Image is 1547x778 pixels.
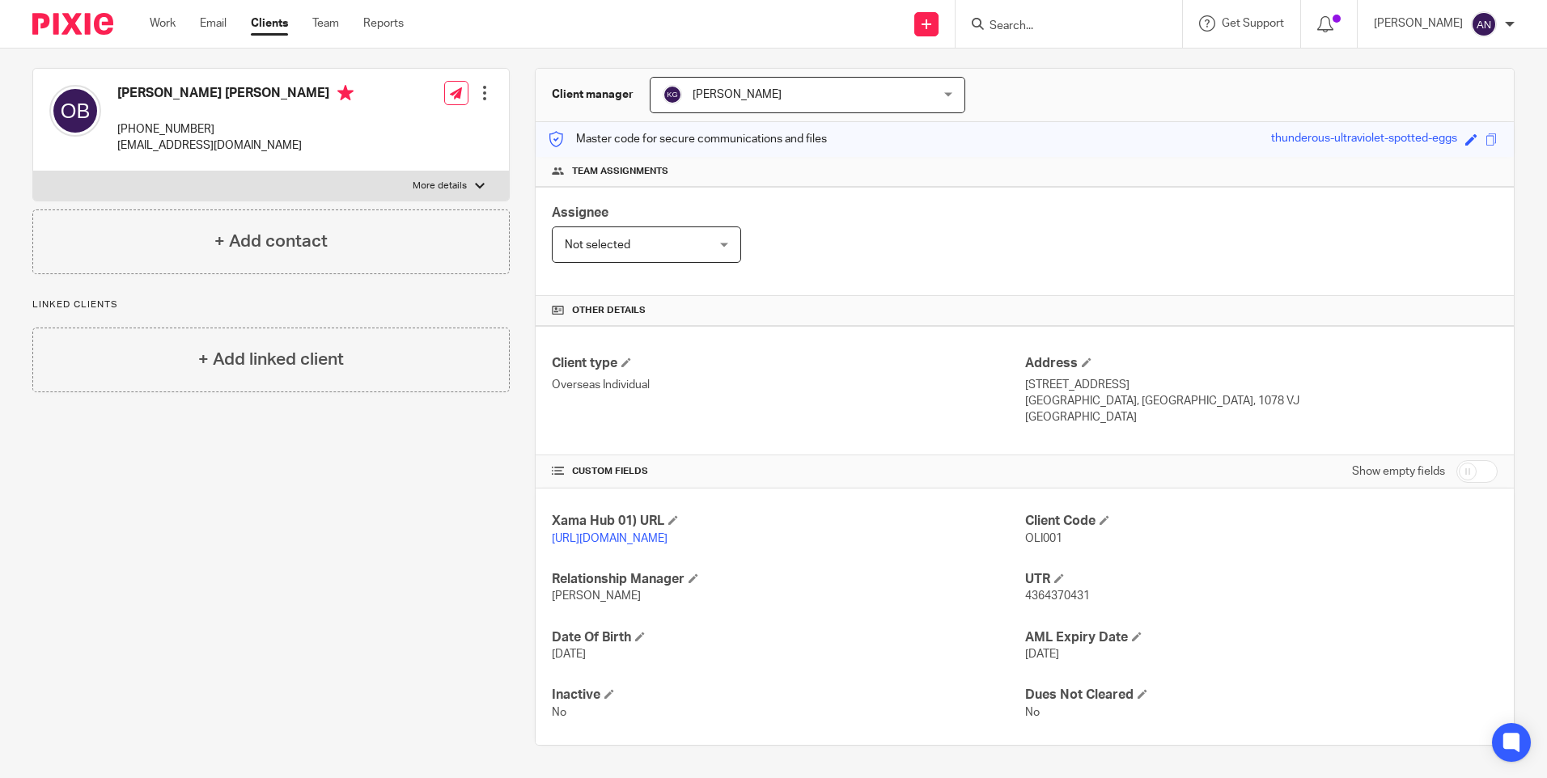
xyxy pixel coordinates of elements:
[1471,11,1497,37] img: svg%3E
[552,687,1024,704] h4: Inactive
[1271,130,1457,149] div: thunderous-ultraviolet-spotted-eggs
[117,85,354,105] h4: [PERSON_NAME] [PERSON_NAME]
[552,206,608,219] span: Assignee
[1025,393,1498,409] p: [GEOGRAPHIC_DATA], [GEOGRAPHIC_DATA], 1078 VJ
[32,13,113,35] img: Pixie
[312,15,339,32] a: Team
[663,85,682,104] img: svg%3E
[552,377,1024,393] p: Overseas Individual
[572,304,646,317] span: Other details
[1352,463,1445,480] label: Show empty fields
[200,15,227,32] a: Email
[49,85,101,137] img: svg%3E
[552,465,1024,478] h4: CUSTOM FIELDS
[117,121,354,137] p: [PHONE_NUMBER]
[565,239,630,251] span: Not selected
[552,355,1024,372] h4: Client type
[1025,687,1498,704] h4: Dues Not Cleared
[552,87,634,103] h3: Client manager
[1025,377,1498,393] p: [STREET_ADDRESS]
[1025,513,1498,530] h4: Client Code
[1025,629,1498,646] h4: AML Expiry Date
[214,229,328,254] h4: + Add contact
[337,85,354,101] i: Primary
[1222,18,1284,29] span: Get Support
[251,15,288,32] a: Clients
[548,131,827,147] p: Master code for secure communications and files
[572,165,668,178] span: Team assignments
[552,513,1024,530] h4: Xama Hub 01) URL
[552,590,641,602] span: [PERSON_NAME]
[1025,649,1059,660] span: [DATE]
[363,15,404,32] a: Reports
[552,629,1024,646] h4: Date Of Birth
[150,15,176,32] a: Work
[198,347,344,372] h4: + Add linked client
[117,137,354,154] p: [EMAIL_ADDRESS][DOMAIN_NAME]
[1374,15,1463,32] p: [PERSON_NAME]
[1025,590,1090,602] span: 4364370431
[32,298,510,311] p: Linked clients
[413,180,467,192] p: More details
[1025,707,1040,718] span: No
[552,571,1024,588] h4: Relationship Manager
[1025,355,1498,372] h4: Address
[552,649,586,660] span: [DATE]
[988,19,1134,34] input: Search
[552,533,668,544] a: [URL][DOMAIN_NAME]
[1025,571,1498,588] h4: UTR
[1025,409,1498,425] p: [GEOGRAPHIC_DATA]
[693,89,782,100] span: [PERSON_NAME]
[1025,533,1062,544] span: OLI001
[552,707,566,718] span: No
